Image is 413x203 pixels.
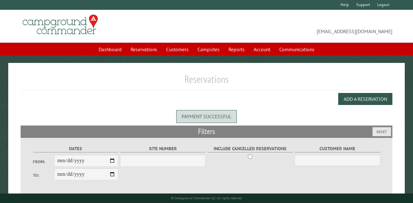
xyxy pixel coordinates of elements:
[225,43,248,55] a: Reports
[372,127,391,136] button: Reset
[127,43,161,55] a: Reservations
[21,126,392,138] h2: Filters
[33,172,54,178] label: To:
[120,145,205,152] label: Site Number
[275,43,318,55] a: Communications
[21,73,392,90] h1: Reservations
[176,110,237,123] div: Payment successful
[21,12,100,37] img: Campground Commander
[208,145,293,152] label: Include Cancelled Reservations
[33,145,118,152] label: Dates
[250,43,274,55] a: Account
[295,145,380,152] label: Customer Name
[33,159,54,165] label: From:
[171,196,242,200] small: © Campground Commander LLC. All rights reserved.
[95,43,126,55] a: Dashboard
[338,93,392,105] button: Add a Reservation
[162,43,192,55] a: Customers
[207,17,392,35] span: [EMAIL_ADDRESS][DOMAIN_NAME]
[194,43,223,55] a: Campsites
